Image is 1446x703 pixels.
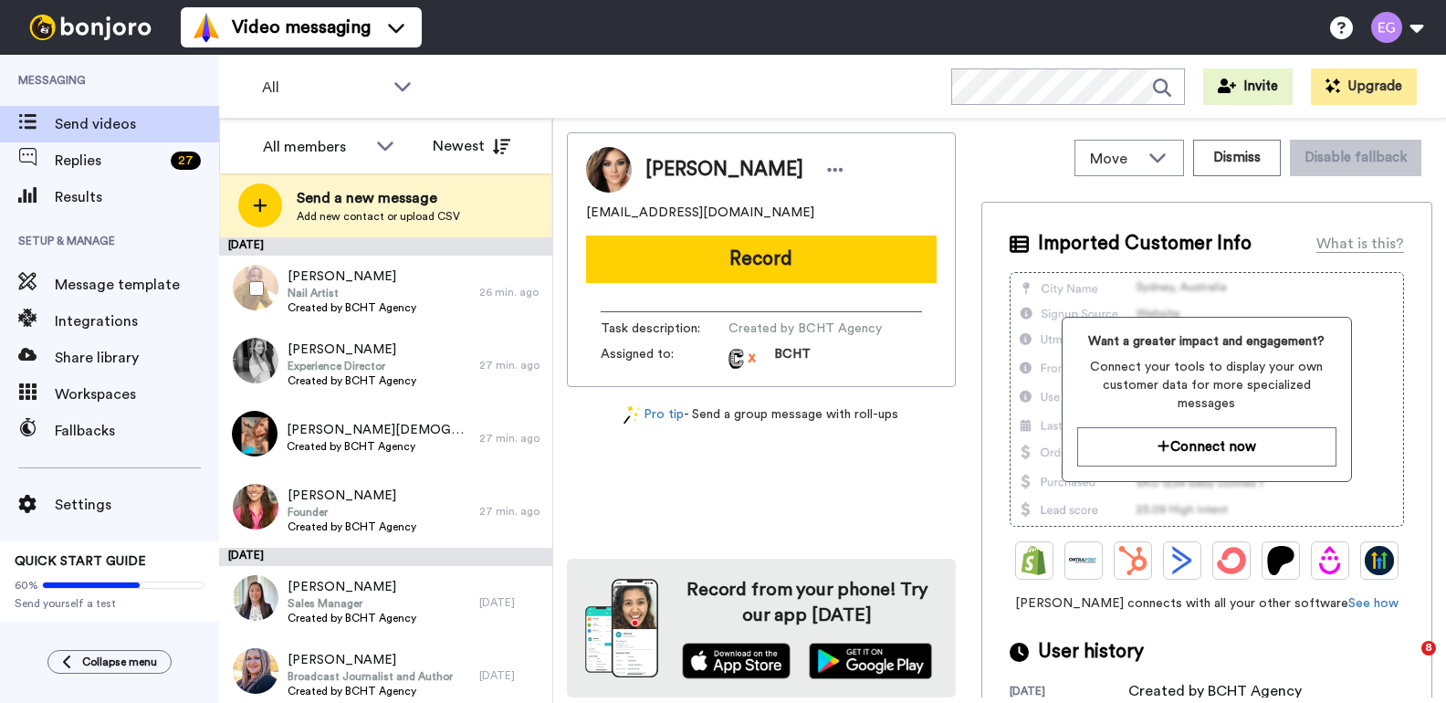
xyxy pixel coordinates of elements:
[263,136,367,158] div: All members
[232,15,371,40] span: Video messaging
[774,345,811,372] span: BCHT
[1384,641,1428,685] iframe: Intercom live chat
[645,156,803,184] span: [PERSON_NAME]
[809,643,932,679] img: playstore
[297,187,460,209] span: Send a new message
[219,237,552,256] div: [DATE]
[1128,680,1302,702] div: Created by BCHT Agency
[479,504,543,519] div: 27 min. ago
[55,274,219,296] span: Message template
[288,611,416,625] span: Created by BCHT Agency
[601,320,728,338] span: Task description :
[288,487,416,505] span: [PERSON_NAME]
[1311,68,1417,105] button: Upgrade
[288,268,416,286] span: [PERSON_NAME]
[47,650,172,674] button: Collapse menu
[586,147,632,193] img: Image of Julia Abdel-Nour
[1203,68,1293,105] button: Invite
[1010,594,1404,613] span: [PERSON_NAME] connects with all your other software
[567,405,956,425] div: - Send a group message with roll-ups
[288,300,416,315] span: Created by BCHT Agency
[233,484,278,530] img: 8965bd56-2ab0-42dc-bf00-54cf12d90e88.jpg
[288,684,453,698] span: Created by BCHT Agency
[219,548,552,566] div: [DATE]
[623,405,684,425] a: Pro tip
[288,373,416,388] span: Created by BCHT Agency
[1266,546,1295,575] img: Patreon
[55,186,219,208] span: Results
[55,347,219,369] span: Share library
[55,383,219,405] span: Workspaces
[479,668,543,683] div: [DATE]
[22,15,159,40] img: bj-logo-header-white.svg
[586,204,814,222] span: [EMAIL_ADDRESS][DOMAIN_NAME]
[1217,546,1246,575] img: ConvertKit
[623,405,640,425] img: magic-wand.svg
[1193,140,1281,176] button: Dismiss
[192,13,221,42] img: vm-color.svg
[728,345,756,372] img: da9f78d6-c199-4464-8dfe-2283e209912d-1719894401.jpg
[232,411,278,456] img: 81f553b8-a888-4e13-aa10-2df50e07455f.jpg
[1069,546,1098,575] img: Ontraport
[55,494,219,516] span: Settings
[15,578,38,593] span: 60%
[1315,546,1345,575] img: Drip
[288,519,416,534] span: Created by BCHT Agency
[479,358,543,372] div: 27 min. ago
[1077,332,1336,351] span: Want a greater impact and engagement?
[585,579,658,677] img: download
[1348,597,1399,610] a: See how
[288,651,453,669] span: [PERSON_NAME]
[1038,638,1144,666] span: User history
[55,310,219,332] span: Integrations
[1421,641,1436,656] span: 8
[1010,684,1128,702] div: [DATE]
[297,209,460,224] span: Add new contact or upload CSV
[55,150,163,172] span: Replies
[233,338,278,383] img: 319f63ce-b8d5-4f28-99b9-95d120c14d48.jpg
[1118,546,1147,575] img: Hubspot
[288,341,416,359] span: [PERSON_NAME]
[171,152,201,170] div: 27
[288,359,416,373] span: Experience Director
[676,577,938,628] h4: Record from your phone! Try our app [DATE]
[15,555,146,568] span: QUICK START GUIDE
[419,128,524,164] button: Newest
[1090,148,1139,170] span: Move
[479,595,543,610] div: [DATE]
[1020,546,1049,575] img: Shopify
[262,77,384,99] span: All
[15,596,204,611] span: Send yourself a test
[288,286,416,300] span: Nail Artist
[82,655,157,669] span: Collapse menu
[287,421,470,439] span: [PERSON_NAME][DEMOGRAPHIC_DATA]
[1290,140,1421,176] button: Disable fallback
[1168,546,1197,575] img: ActiveCampaign
[1316,233,1404,255] div: What is this?
[1077,427,1336,467] button: Connect now
[601,345,728,372] span: Assigned to:
[728,320,902,338] span: Created by BCHT Agency
[479,431,543,446] div: 27 min. ago
[682,643,791,679] img: appstore
[288,505,416,519] span: Founder
[1077,358,1336,413] span: Connect your tools to display your own customer data for more specialized messages
[55,113,219,135] span: Send videos
[479,285,543,299] div: 26 min. ago
[288,669,453,684] span: Broadcast Journalist and Author
[55,420,219,442] span: Fallbacks
[233,648,278,694] img: 70281ec5-9a82-4604-83c3-39ed70c46667.jpg
[287,439,470,454] span: Created by BCHT Agency
[288,596,416,611] span: Sales Manager
[288,578,416,596] span: [PERSON_NAME]
[1365,546,1394,575] img: GoHighLevel
[233,575,278,621] img: 1a2db01a-7ca9-41cd-9235-8f0c5aace064.jpg
[586,236,937,283] button: Record
[1038,230,1252,257] span: Imported Customer Info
